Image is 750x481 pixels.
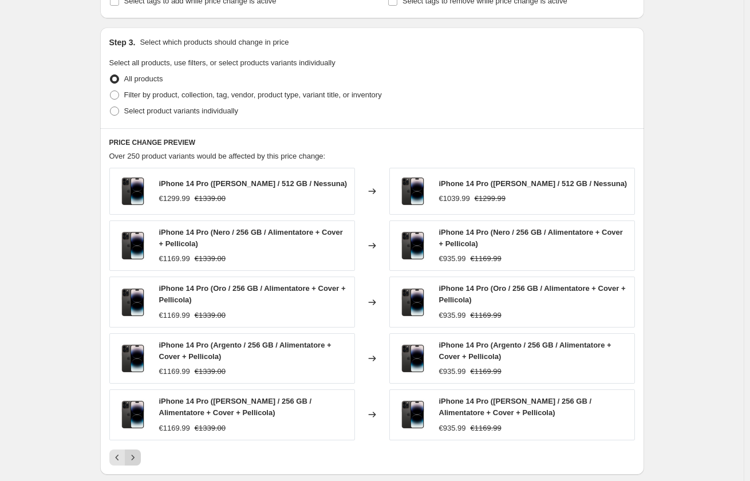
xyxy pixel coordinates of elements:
[159,193,190,204] div: €1299.99
[116,341,150,376] img: Progettosenzatitolo_12_6842a2b3-0947-4ac9-a9b1-a4aafb08818f_80x.png
[396,228,430,263] img: Progettosenzatitolo_12_6842a2b3-0947-4ac9-a9b1-a4aafb08818f_80x.png
[116,174,150,208] img: Progettosenzatitolo_12_6842a2b3-0947-4ac9-a9b1-a4aafb08818f_80x.png
[109,58,335,67] span: Select all products, use filters, or select products variants individually
[109,152,326,160] span: Over 250 product variants would be affected by this price change:
[140,37,289,48] p: Select which products should change in price
[195,423,226,434] strike: €1339.00
[439,228,623,248] span: iPhone 14 Pro (Nero / 256 GB / Alimentatore + Cover + Pellicola)
[109,37,136,48] h2: Step 3.
[116,285,150,320] img: Progettosenzatitolo_12_6842a2b3-0947-4ac9-a9b1-a4aafb08818f_80x.png
[124,90,382,99] span: Filter by product, collection, tag, vendor, product type, variant title, or inventory
[471,366,502,377] strike: €1169.99
[195,310,226,321] strike: €1339.00
[396,174,430,208] img: Progettosenzatitolo_12_6842a2b3-0947-4ac9-a9b1-a4aafb08818f_80x.png
[159,228,343,248] span: iPhone 14 Pro (Nero / 256 GB / Alimentatore + Cover + Pellicola)
[159,179,348,188] span: iPhone 14 Pro ([PERSON_NAME] / 512 GB / Nessuna)
[159,284,346,304] span: iPhone 14 Pro (Oro / 256 GB / Alimentatore + Cover + Pellicola)
[439,397,592,417] span: iPhone 14 Pro ([PERSON_NAME] / 256 GB / Alimentatore + Cover + Pellicola)
[195,366,226,377] strike: €1339.00
[396,285,430,320] img: Progettosenzatitolo_12_6842a2b3-0947-4ac9-a9b1-a4aafb08818f_80x.png
[124,74,163,83] span: All products
[159,397,312,417] span: iPhone 14 Pro ([PERSON_NAME] / 256 GB / Alimentatore + Cover + Pellicola)
[396,397,430,432] img: Progettosenzatitolo_12_6842a2b3-0947-4ac9-a9b1-a4aafb08818f_80x.png
[159,310,190,321] div: €1169.99
[116,397,150,432] img: Progettosenzatitolo_12_6842a2b3-0947-4ac9-a9b1-a4aafb08818f_80x.png
[439,284,626,304] span: iPhone 14 Pro (Oro / 256 GB / Alimentatore + Cover + Pellicola)
[159,366,190,377] div: €1169.99
[159,253,190,265] div: €1169.99
[471,253,502,265] strike: €1169.99
[125,450,141,466] button: Next
[439,179,627,188] span: iPhone 14 Pro ([PERSON_NAME] / 512 GB / Nessuna)
[439,253,466,265] div: €935.99
[109,138,635,147] h6: PRICE CHANGE PREVIEW
[471,423,502,434] strike: €1169.99
[439,341,611,361] span: iPhone 14 Pro (Argento / 256 GB / Alimentatore + Cover + Pellicola)
[124,107,238,115] span: Select product variants individually
[116,228,150,263] img: Progettosenzatitolo_12_6842a2b3-0947-4ac9-a9b1-a4aafb08818f_80x.png
[195,193,226,204] strike: €1339.00
[109,450,125,466] button: Previous
[439,193,470,204] div: €1039.99
[195,253,226,265] strike: €1339.00
[439,310,466,321] div: €935.99
[471,310,502,321] strike: €1169.99
[439,366,466,377] div: €935.99
[109,450,141,466] nav: Pagination
[396,341,430,376] img: Progettosenzatitolo_12_6842a2b3-0947-4ac9-a9b1-a4aafb08818f_80x.png
[159,341,331,361] span: iPhone 14 Pro (Argento / 256 GB / Alimentatore + Cover + Pellicola)
[475,193,506,204] strike: €1299.99
[159,423,190,434] div: €1169.99
[439,423,466,434] div: €935.99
